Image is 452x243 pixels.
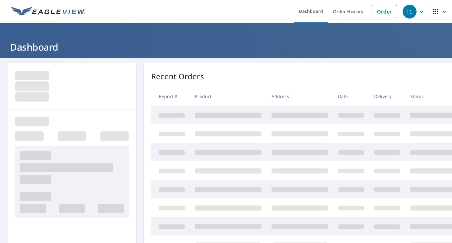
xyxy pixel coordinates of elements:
[8,41,444,53] h1: Dashboard
[372,5,397,18] a: Order
[333,87,369,106] th: Date
[151,71,204,82] p: Recent Orders
[369,87,405,106] th: Delivery
[151,87,190,106] th: Report #
[266,87,333,106] th: Address
[403,5,417,19] div: TC
[11,7,85,16] img: EV Logo
[190,87,266,106] th: Product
